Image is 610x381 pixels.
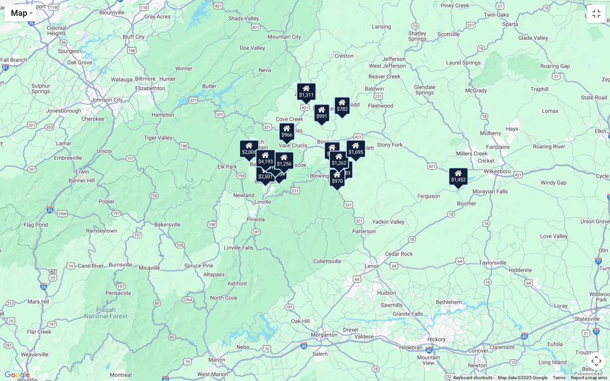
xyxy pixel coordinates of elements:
span: Map data ©2025 Google [498,375,547,380]
button: Keyboard shortcuts [453,375,492,381]
a: Terms (opens in new tab) [553,375,566,380]
a: Report a map error [571,375,607,380]
button: Map camera controls [587,352,605,370]
div: $1,452 [448,167,468,186]
div: $1,695 [346,140,366,158]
